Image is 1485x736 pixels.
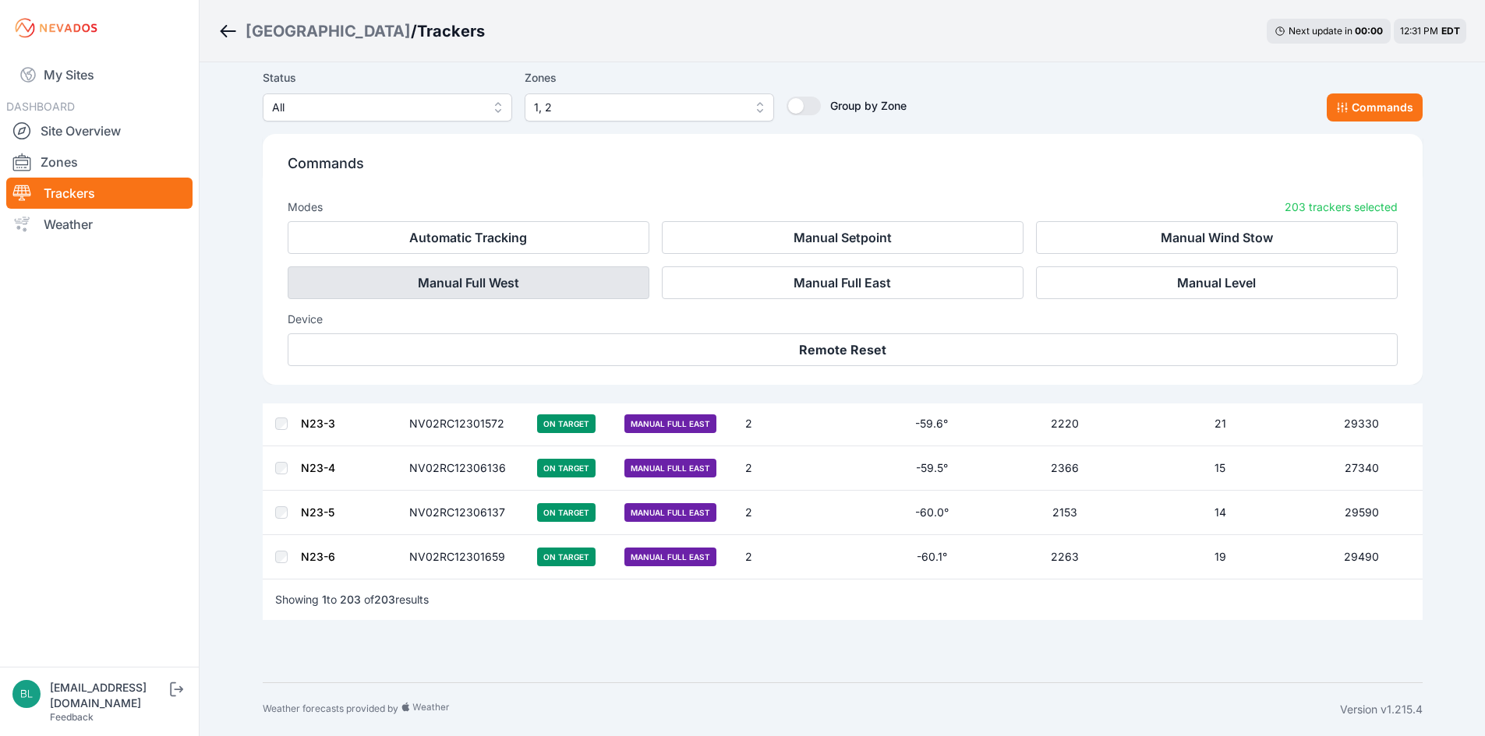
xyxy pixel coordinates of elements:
button: Manual Setpoint [662,221,1024,254]
a: Feedback [50,711,94,723]
span: / [411,20,417,42]
div: [EMAIL_ADDRESS][DOMAIN_NAME] [50,680,167,711]
td: 2263 [990,535,1140,579]
h3: Modes [288,199,323,215]
td: 2 [736,491,800,535]
a: Weather [6,209,193,240]
td: 15 [1140,446,1301,491]
span: 203 [374,593,395,606]
span: 203 [340,593,361,606]
button: Manual Full West [288,266,649,299]
button: Manual Full East [662,266,1024,299]
a: My Sites [6,56,193,93]
div: Version v1.215.4 [1340,702,1423,717]
span: Group by Zone [830,99,907,112]
td: NV02RC12306137 [400,491,529,535]
p: Showing to of results [275,592,429,607]
td: 2 [736,446,800,491]
span: EDT [1441,25,1460,37]
span: DASHBOARD [6,100,75,113]
span: All [272,98,481,117]
td: -60.0° [874,491,990,535]
button: Commands [1327,93,1423,121]
label: Status [263,69,512,87]
h3: Trackers [417,20,485,42]
button: 1, 2 [525,93,774,121]
td: 19 [1140,535,1301,579]
td: NV02RC12306136 [400,446,529,491]
div: 00 : 00 [1355,25,1383,37]
td: -59.6° [874,402,990,446]
td: 2220 [990,402,1140,446]
td: 21 [1140,402,1301,446]
a: N23-4 [301,461,335,474]
span: Manual Full East [624,548,716,566]
td: -59.5° [874,446,990,491]
a: N23-6 [301,550,335,563]
a: [GEOGRAPHIC_DATA] [246,20,411,42]
button: Remote Reset [288,333,1398,366]
nav: Breadcrumb [218,11,485,51]
span: 1 [322,593,327,606]
span: Manual Full East [624,414,716,433]
p: Commands [288,153,1398,187]
button: Automatic Tracking [288,221,649,254]
span: 1, 2 [534,98,743,117]
td: 2 [736,535,800,579]
td: 29330 [1301,402,1423,446]
td: 2 [736,402,800,446]
a: Site Overview [6,115,193,146]
span: Next update in [1289,25,1352,37]
span: On Target [537,503,596,522]
span: On Target [537,548,596,566]
a: N23-5 [301,505,334,519]
span: Manual Full East [624,459,716,477]
td: 29590 [1301,491,1423,535]
span: On Target [537,459,596,477]
button: Manual Level [1036,266,1398,299]
span: 12:31 PM [1400,25,1438,37]
a: Zones [6,146,193,178]
span: On Target [537,414,596,433]
h3: Device [288,312,1398,327]
label: Zones [525,69,774,87]
div: Weather forecasts provided by [263,702,1340,717]
td: -60.1° [874,535,990,579]
td: NV02RC12301572 [400,402,529,446]
button: Manual Wind Stow [1036,221,1398,254]
td: 14 [1140,491,1301,535]
a: N23-3 [301,417,335,430]
p: 203 trackers selected [1285,199,1398,215]
img: Nevados [12,16,100,40]
td: 2366 [990,446,1140,491]
td: 29490 [1301,535,1423,579]
td: NV02RC12301659 [400,535,529,579]
td: 2153 [990,491,1140,535]
span: Manual Full East [624,503,716,522]
td: 27340 [1301,446,1423,491]
img: blippencott@invenergy.com [12,680,41,708]
a: Trackers [6,178,193,209]
button: All [263,93,512,121]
